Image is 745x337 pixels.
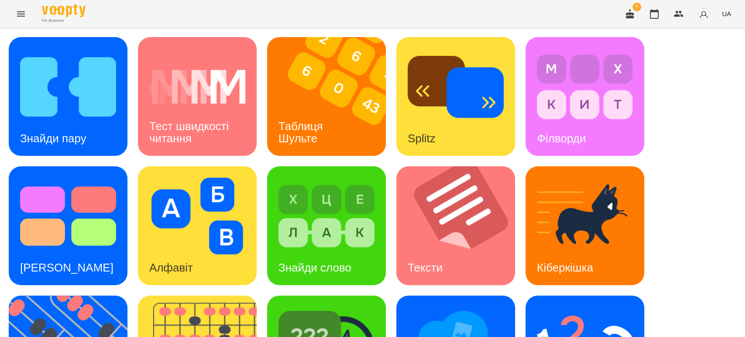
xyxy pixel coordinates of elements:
[632,3,641,11] span: 1
[408,132,436,145] h3: Splitz
[408,48,504,125] img: Splitz
[138,37,257,156] a: Тест швидкості читанняТест швидкості читання
[9,37,127,156] a: Знайди паруЗнайди пару
[9,166,127,285] a: Тест Струпа[PERSON_NAME]
[278,178,374,254] img: Знайди слово
[278,261,351,274] h3: Знайди слово
[42,18,86,24] span: For Business
[537,261,593,274] h3: Кіберкішка
[537,132,586,145] h3: Філворди
[525,37,644,156] a: ФілвордиФілворди
[396,166,515,285] a: ТекстиТексти
[396,166,526,285] img: Тексти
[697,8,710,20] img: avatar_s.png
[20,132,86,145] h3: Знайди пару
[718,6,735,22] button: UA
[149,48,245,125] img: Тест швидкості читання
[267,37,386,156] a: Таблиця ШультеТаблиця Шульте
[149,261,193,274] h3: Алфавіт
[396,37,515,156] a: SplitzSplitz
[42,4,86,17] img: Voopty Logo
[149,178,245,254] img: Алфавіт
[267,166,386,285] a: Знайди словоЗнайди слово
[149,120,232,144] h3: Тест швидкості читання
[20,261,113,274] h3: [PERSON_NAME]
[138,166,257,285] a: АлфавітАлфавіт
[722,9,731,18] span: UA
[10,3,31,24] button: Menu
[537,178,633,254] img: Кіберкішка
[20,48,116,125] img: Знайди пару
[537,48,633,125] img: Філворди
[20,178,116,254] img: Тест Струпа
[267,37,397,156] img: Таблиця Шульте
[278,120,326,144] h3: Таблиця Шульте
[408,261,443,274] h3: Тексти
[525,166,644,285] a: КіберкішкаКіберкішка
